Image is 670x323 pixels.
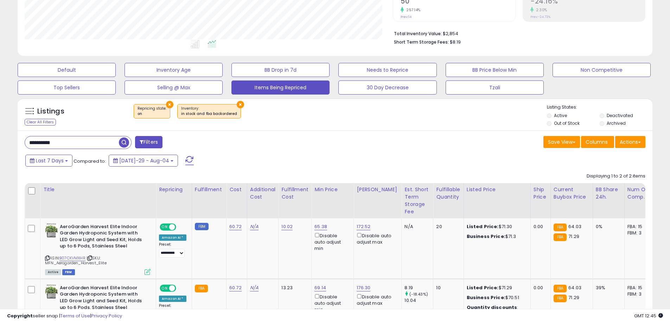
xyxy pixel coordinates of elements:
[534,7,547,13] small: 2.30%
[627,186,653,201] div: Num of Comp.
[314,223,327,230] a: 65.38
[135,136,162,148] button: Filters
[338,80,436,95] button: 30 Day Decrease
[45,285,58,299] img: 51xjqpfq+2L._SL40_.jpg
[530,15,550,19] small: Prev: -24.73%
[467,233,525,240] div: $71.3
[250,223,259,230] a: N/A
[357,293,396,306] div: Disable auto adjust max
[596,224,619,230] div: 0%
[357,186,398,193] div: [PERSON_NAME]
[467,223,499,230] b: Listed Price:
[25,119,56,125] div: Clear All Filters
[554,224,567,231] small: FBA
[91,312,122,319] a: Privacy Policy
[229,223,242,230] a: 60.72
[159,186,189,193] div: Repricing
[467,294,505,301] b: Business Price:
[36,157,64,164] span: Last 7 Days
[587,173,645,180] div: Displaying 1 to 2 of 2 items
[314,284,326,291] a: 69.14
[25,155,72,167] button: Last 7 Days
[159,234,186,241] div: Amazon AI *
[568,284,581,291] span: 64.03
[357,223,370,230] a: 172.52
[394,31,442,37] b: Total Inventory Value:
[314,293,348,313] div: Disable auto adjust min
[596,186,621,201] div: BB Share 24h.
[467,295,525,301] div: $70.51
[607,120,626,126] label: Archived
[436,186,460,201] div: Fulfillable Quantity
[314,186,351,193] div: Min Price
[45,224,58,238] img: 51xjqpfq+2L._SL40_.jpg
[607,112,633,118] label: Deactivated
[568,233,579,240] span: 71.29
[404,7,421,13] small: 257.14%
[18,63,116,77] button: Default
[237,101,244,108] button: ×
[138,106,166,116] span: Repricing state :
[166,101,173,108] button: ×
[62,269,75,275] span: FBM
[60,285,145,312] b: AeroGarden Harvest Elite Indoor Garden Hydroponic System with LED Grow Light and Seed Kit, Holds ...
[250,284,259,291] a: N/A
[181,106,237,116] span: Inventory :
[7,313,122,319] div: seller snap | |
[404,186,430,215] div: Est. Short Term Storage Fee
[401,15,411,19] small: Prev: 14
[119,157,169,164] span: [DATE]-29 - Aug-04
[357,232,396,245] div: Disable auto adjust max
[568,223,581,230] span: 64.03
[281,223,293,230] a: 10.02
[394,29,640,37] li: $2,854
[125,63,223,77] button: Inventory Age
[554,295,567,302] small: FBA
[18,80,116,95] button: Top Sellers
[553,63,651,77] button: Non Competitive
[229,284,242,291] a: 60.72
[446,63,544,77] button: BB Price Below Min
[394,39,449,45] b: Short Term Storage Fees:
[634,312,663,319] span: 2025-08-12 12:45 GMT
[231,63,330,77] button: BB Drop in 7d
[554,233,567,241] small: FBA
[160,224,169,230] span: ON
[450,39,461,45] span: $8.19
[195,285,208,292] small: FBA
[586,138,608,146] span: Columns
[45,269,61,275] span: All listings currently available for purchase on Amazon
[627,291,651,297] div: FBM: 3
[43,186,153,193] div: Title
[554,186,590,201] div: Current Buybox Price
[543,136,580,148] button: Save View
[627,230,651,236] div: FBM: 3
[467,285,525,291] div: $71.29
[45,224,151,274] div: ASIN:
[404,285,433,291] div: 8.19
[568,294,579,301] span: 71.29
[627,285,651,291] div: FBA: 15
[138,111,166,116] div: on
[59,255,85,261] a: B07CKVMXHR
[554,120,580,126] label: Out of Stock
[175,224,186,230] span: OFF
[404,297,433,304] div: 10.04
[159,296,186,302] div: Amazon AI *
[160,285,169,291] span: ON
[175,285,186,291] span: OFF
[338,63,436,77] button: Needs to Reprice
[467,233,505,240] b: Business Price:
[60,312,90,319] a: Terms of Use
[195,186,223,193] div: Fulfillment
[467,284,499,291] b: Listed Price:
[467,186,528,193] div: Listed Price
[404,224,428,230] div: N/A
[74,158,106,164] span: Compared to:
[615,136,645,148] button: Actions
[7,312,33,319] strong: Copyright
[581,136,614,148] button: Columns
[534,186,548,201] div: Ship Price
[534,224,545,230] div: 0.00
[229,186,244,193] div: Cost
